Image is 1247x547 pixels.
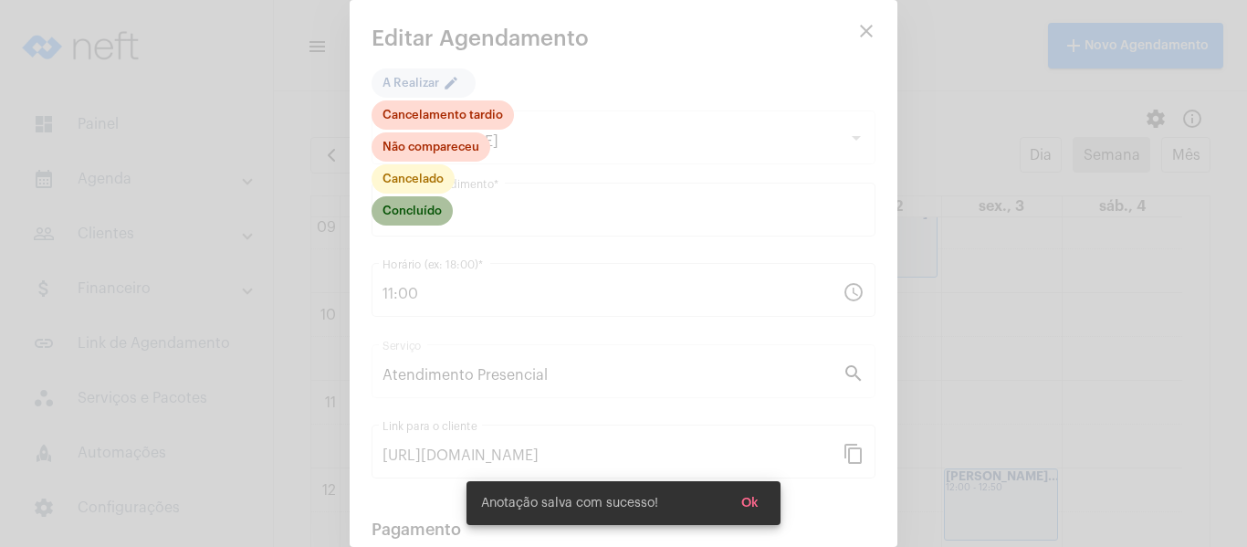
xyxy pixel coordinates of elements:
[372,132,490,162] mat-chip: Não compareceu
[481,494,658,512] span: Anotação salva com sucesso!
[741,497,759,510] span: Ok
[727,487,773,520] button: Ok
[372,100,514,130] mat-chip: Cancelamento tardio
[372,164,455,194] mat-chip: Cancelado
[372,196,453,226] mat-chip: Concluído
